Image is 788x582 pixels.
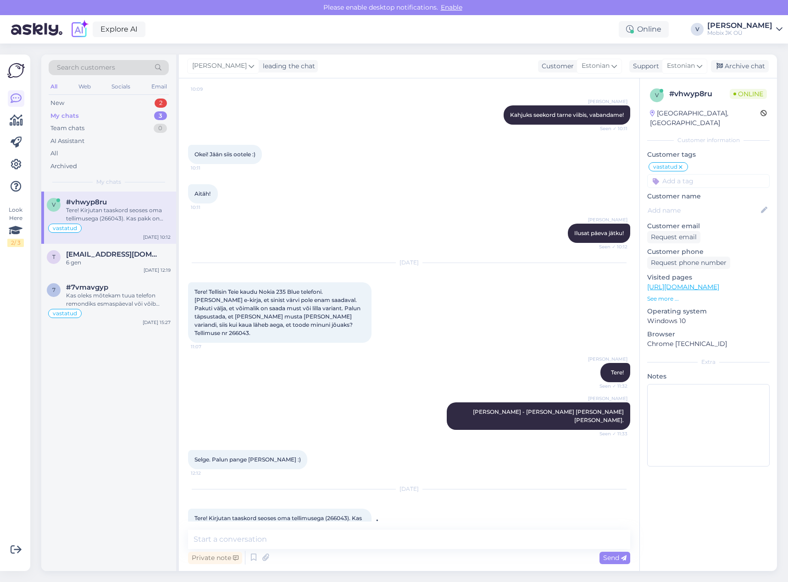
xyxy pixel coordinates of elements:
[93,22,145,37] a: Explore AI
[582,61,610,71] span: Estonian
[647,273,770,282] p: Visited pages
[655,92,659,99] span: v
[593,125,627,132] span: Seen ✓ 10:11
[593,383,627,390] span: Seen ✓ 11:32
[707,22,772,29] div: [PERSON_NAME]
[647,339,770,349] p: Chrome [TECHNICAL_ID]
[188,258,630,267] div: [DATE]
[191,343,225,350] span: 11:07
[647,192,770,201] p: Customer name
[191,165,225,171] span: 10:11
[7,206,24,247] div: Look Here
[191,86,225,93] span: 10:09
[538,61,574,71] div: Customer
[110,81,132,93] div: Socials
[191,470,225,477] span: 12:12
[70,20,89,39] img: explore-ai
[730,89,767,99] span: Online
[647,257,730,269] div: Request phone number
[50,99,64,108] div: New
[50,111,79,121] div: My chats
[647,295,770,303] p: See more ...
[588,395,627,402] span: [PERSON_NAME]
[711,60,769,72] div: Archive chat
[50,162,77,171] div: Archived
[52,253,55,260] span: t
[593,243,627,250] span: Seen ✓ 10:12
[653,164,677,170] span: vastatud
[588,98,627,105] span: [PERSON_NAME]
[144,267,171,274] div: [DATE] 12:19
[650,109,760,128] div: [GEOGRAPHIC_DATA], [GEOGRAPHIC_DATA]
[588,216,627,223] span: [PERSON_NAME]
[53,311,77,316] span: vastatud
[77,81,93,93] div: Web
[96,178,121,186] span: My chats
[647,174,770,188] input: Add a tag
[66,250,161,258] span: tiinatah@gmail.com
[647,307,770,316] p: Operating system
[143,319,171,326] div: [DATE] 15:27
[192,61,247,71] span: [PERSON_NAME]
[611,369,624,376] span: Tere!
[188,552,242,564] div: Private note
[53,225,77,231] span: vastatud
[669,88,730,99] div: # vhwyp8ru
[647,231,700,243] div: Request email
[647,247,770,257] p: Customer phone
[194,190,211,197] span: Aitäh!
[57,63,115,72] span: Search customers
[52,286,55,293] span: 7
[194,456,301,463] span: Selge. Palun pange [PERSON_NAME] :)
[647,150,770,159] p: Customer tags
[667,61,695,71] span: Estonian
[66,198,107,206] span: #vhwyp8ru
[194,151,255,158] span: Okei! Jään siis ootele :)
[629,61,659,71] div: Support
[438,3,465,11] span: Enable
[647,329,770,339] p: Browser
[155,99,167,108] div: 2
[259,61,315,71] div: leading the chat
[66,291,171,308] div: Kas oleks mõtekam tuua telefon remondiks esmaspäeval või võib [PERSON_NAME]?
[50,124,84,133] div: Team chats
[7,62,25,79] img: Askly Logo
[647,136,770,144] div: Customer information
[66,206,171,223] div: Tere! Kirjutan taaskord seoses oma tellimusega (266043). Kas pakk on [PERSON_NAME] pandud?
[52,201,55,208] span: v
[691,23,704,36] div: V
[647,221,770,231] p: Customer email
[647,316,770,326] p: Windows 10
[50,137,84,146] div: AI Assistant
[574,230,624,236] span: Ilusat päeva jätku!
[143,234,171,241] div: [DATE] 10:12
[66,258,171,267] div: 6 gen
[707,22,782,37] a: [PERSON_NAME]Mobix JK OÜ
[647,358,770,366] div: Extra
[188,485,630,493] div: [DATE]
[603,554,627,562] span: Send
[50,149,58,158] div: All
[150,81,169,93] div: Email
[593,430,627,437] span: Seen ✓ 11:33
[648,205,759,215] input: Add name
[7,239,24,247] div: 2 / 3
[66,283,108,291] span: #7vmavgyp
[473,408,625,423] span: [PERSON_NAME] - [PERSON_NAME] [PERSON_NAME] [PERSON_NAME].
[49,81,59,93] div: All
[154,124,167,133] div: 0
[194,288,362,336] span: Tere! Tellisin Teie kaudu Nokia 235 Blue telefoni. [PERSON_NAME] e-kirja, et sinist värvi pole en...
[154,111,167,121] div: 3
[707,29,772,37] div: Mobix JK OÜ
[194,515,363,530] span: Tere! Kirjutan taaskord seoses oma tellimusega (266043). Kas pakk on [PERSON_NAME] pandud?
[647,372,770,381] p: Notes
[191,204,225,211] span: 10:11
[510,111,624,118] span: Kahjuks seekord tarne viibis, vabandame!
[647,283,719,291] a: [URL][DOMAIN_NAME]
[619,21,669,38] div: Online
[588,356,627,362] span: [PERSON_NAME]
